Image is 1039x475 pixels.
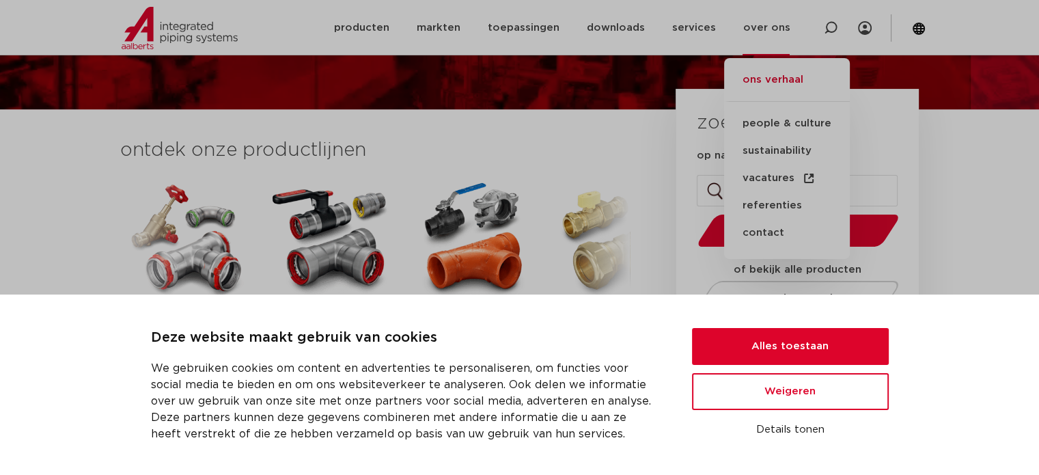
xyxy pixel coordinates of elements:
p: Deze website maakt gebruik van cookies [151,327,659,349]
p: We gebruiken cookies om content en advertenties te personaliseren, om functies voor social media ... [151,360,659,442]
a: VSHSudoPress [126,178,249,386]
h3: zoek producten [697,109,845,137]
h3: ontdek onze productlijnen [120,137,630,164]
button: Alles toestaan [692,328,889,365]
a: naar product catalogus [692,281,902,316]
label: op naam of artikelnummer [697,149,837,163]
input: zoeken [697,175,898,206]
a: people & culture [724,110,850,137]
a: sustainability [724,137,850,165]
a: contact [724,219,850,247]
button: Details tonen [692,418,889,442]
a: VSHShurjoint [413,178,536,386]
strong: of bekijk alle producten [734,264,861,275]
span: zoeken [733,226,863,236]
a: referenties [724,192,850,219]
a: VSHPowerPress [269,178,392,386]
button: Weigeren [692,373,889,410]
a: ons verhaal [724,72,850,102]
a: vacatures [724,165,850,192]
a: VSHSuper [556,178,679,386]
span: naar product catalogus [735,293,859,303]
